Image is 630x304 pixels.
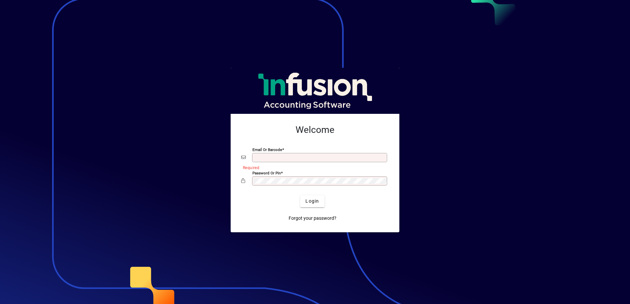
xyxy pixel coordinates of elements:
[241,124,389,136] h2: Welcome
[300,195,324,207] button: Login
[243,164,384,171] mat-error: Required
[289,215,336,222] span: Forgot your password?
[286,213,339,224] a: Forgot your password?
[305,198,319,205] span: Login
[252,147,282,152] mat-label: Email or Barcode
[252,170,281,175] mat-label: Password or Pin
